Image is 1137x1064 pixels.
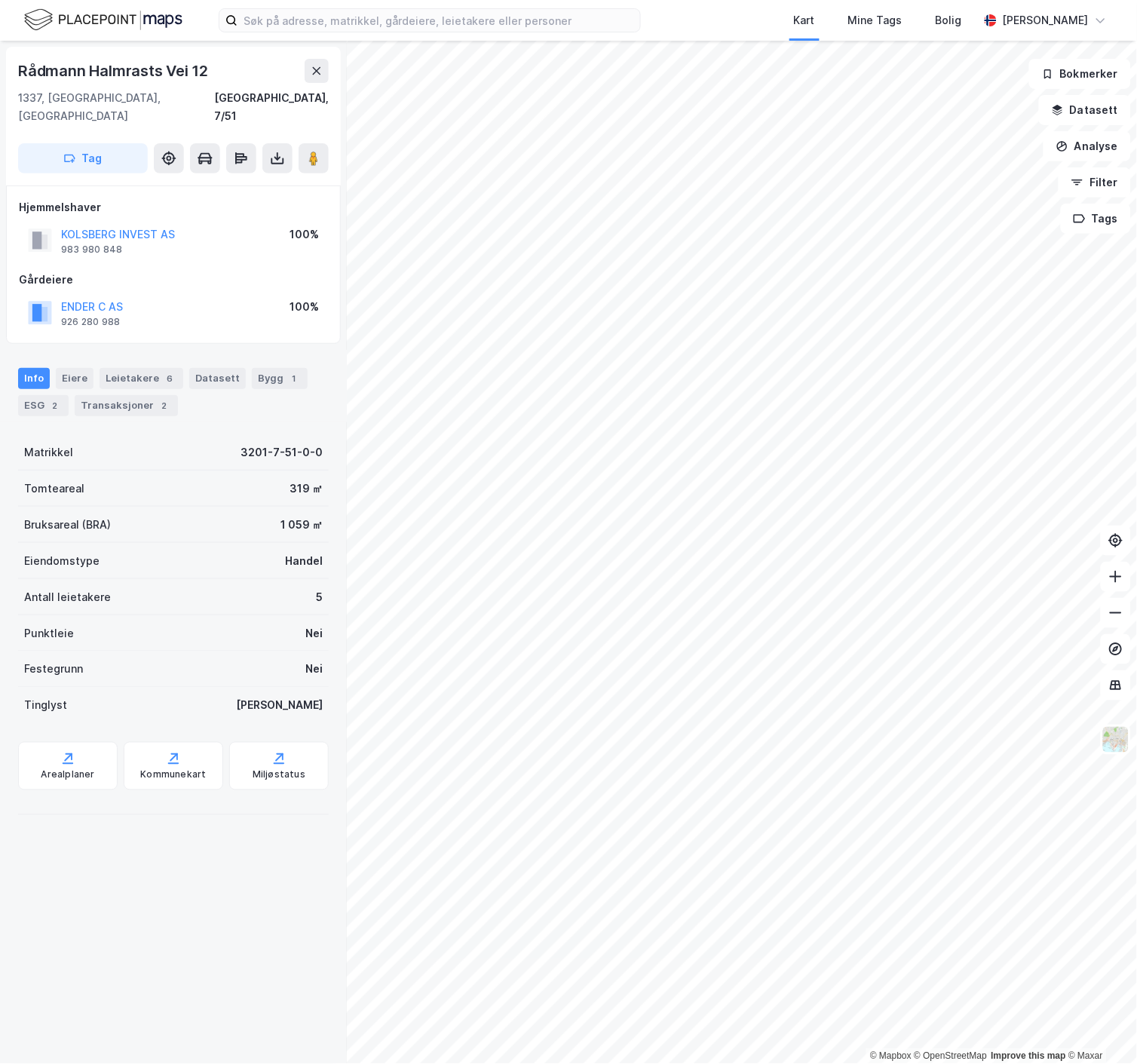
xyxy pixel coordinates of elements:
div: 3201-7-51-0-0 [241,443,323,461]
div: Antall leietakere [24,588,111,606]
div: Eiendomstype [24,552,100,570]
div: Tinglyst [24,697,67,715]
div: Tomteareal [24,480,84,498]
div: Eiere [56,368,93,389]
div: Kontrollprogram for chat [1062,992,1137,1064]
button: Filter [1059,167,1131,198]
div: Nei [305,624,323,642]
div: Bygg [252,368,308,389]
div: [PERSON_NAME] [1003,11,1089,29]
div: Handel [285,552,323,570]
div: 1 059 ㎡ [280,516,323,534]
div: Gårdeiere [19,271,328,289]
div: [GEOGRAPHIC_DATA], 7/51 [214,89,329,125]
a: Improve this map [991,1051,1066,1062]
iframe: Chat Widget [1062,992,1137,1064]
img: logo.f888ab2527a4732fd821a326f86c7f29.svg [24,7,182,33]
a: OpenStreetMap [915,1051,988,1062]
button: Datasett [1039,95,1131,125]
div: Transaksjoner [75,395,178,416]
div: 100% [290,225,319,244]
div: Arealplaner [41,769,94,781]
div: 926 280 988 [61,316,120,328]
div: Kart [794,11,815,29]
div: Bolig [936,11,962,29]
div: Miljøstatus [253,769,305,781]
div: Leietakere [100,368,183,389]
button: Analyse [1044,131,1131,161]
div: Kommunekart [140,769,206,781]
div: 319 ㎡ [290,480,323,498]
a: Mapbox [870,1051,912,1062]
div: Punktleie [24,624,74,642]
div: Festegrunn [24,661,83,679]
div: Info [18,368,50,389]
div: 100% [290,298,319,316]
div: 6 [162,371,177,386]
div: Datasett [189,368,246,389]
div: ESG [18,395,69,416]
div: 1 [287,371,302,386]
div: 5 [316,588,323,606]
button: Tags [1061,204,1131,234]
div: 2 [157,398,172,413]
div: Rådmann Halmrasts Vei 12 [18,59,211,83]
div: 983 980 848 [61,244,122,256]
div: Matrikkel [24,443,73,461]
div: Bruksareal (BRA) [24,516,111,534]
button: Bokmerker [1029,59,1131,89]
div: Mine Tags [848,11,903,29]
input: Søk på adresse, matrikkel, gårdeiere, leietakere eller personer [238,9,640,32]
div: Hjemmelshaver [19,198,328,216]
div: 1337, [GEOGRAPHIC_DATA], [GEOGRAPHIC_DATA] [18,89,214,125]
div: 2 [48,398,63,413]
img: Z [1102,725,1130,754]
div: Nei [305,661,323,679]
button: Tag [18,143,148,173]
div: [PERSON_NAME] [236,697,323,715]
